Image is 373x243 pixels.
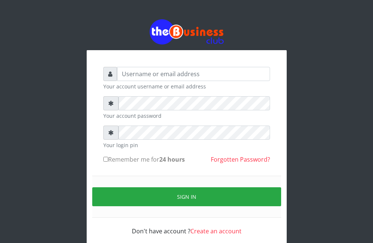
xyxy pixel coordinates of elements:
[159,155,185,163] b: 24 hours
[117,67,270,81] input: Username or email address
[92,187,281,206] button: Sign in
[103,218,270,236] div: Don't have account ?
[103,82,270,90] small: Your account username or email address
[103,141,270,149] small: Your login pin
[103,157,108,162] input: Remember me for24 hours
[211,155,270,163] a: Forgotten Password?
[103,112,270,120] small: Your account password
[103,155,185,164] label: Remember me for
[190,227,242,235] a: Create an account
